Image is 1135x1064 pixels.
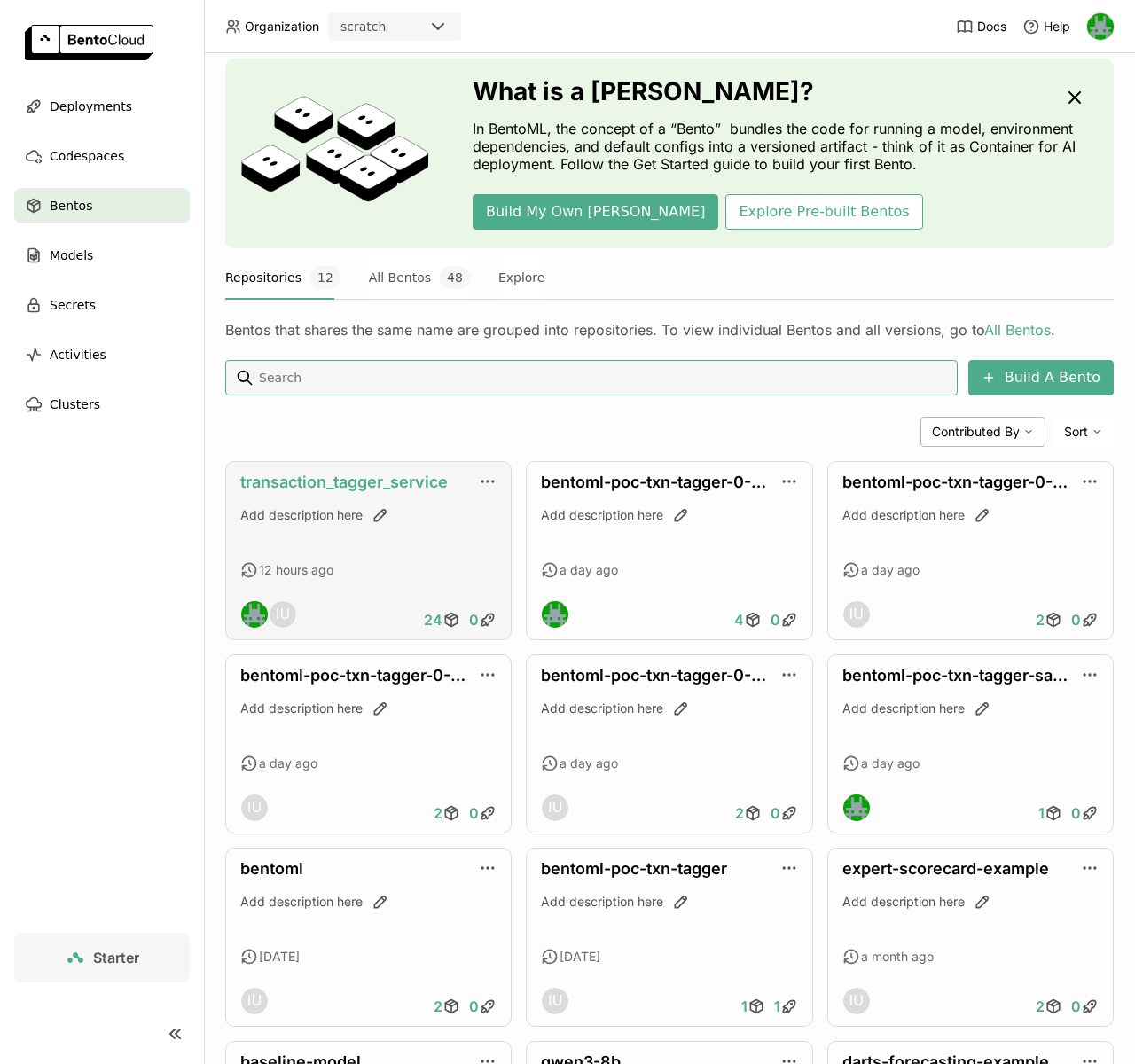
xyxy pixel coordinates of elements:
[419,602,465,638] a: 24
[542,601,568,628] img: Sean Hickey
[730,602,766,638] a: 4
[240,666,555,685] a: bentoml-poc-txn-tagger-0-0-1-local-dev
[241,794,268,821] div: IU
[14,138,190,174] a: Codespaces
[1036,997,1045,1015] span: 2
[93,949,139,966] span: Starter
[25,25,153,60] img: logo
[1053,417,1114,447] div: Sort
[842,600,871,629] div: Internal User
[369,255,470,300] button: All Bentos
[771,611,780,629] span: 0
[14,238,190,273] a: Models
[259,755,317,771] span: a day ago
[843,988,870,1014] div: IU
[245,19,319,35] span: Organization
[560,949,600,965] span: [DATE]
[842,893,1099,911] div: Add description here
[14,387,190,422] a: Clusters
[50,294,96,316] span: Secrets
[50,195,92,216] span: Bentos
[560,755,618,771] span: a day ago
[240,859,303,878] a: bentoml
[14,89,190,124] a: Deployments
[766,602,802,638] a: 0
[469,611,479,629] span: 0
[240,893,497,911] div: Add description here
[310,266,340,289] span: 12
[1067,602,1103,638] a: 0
[842,506,1099,524] div: Add description here
[498,255,545,300] button: Explore
[977,19,1006,35] span: Docs
[737,989,770,1024] a: 1
[14,287,190,323] a: Secrets
[542,988,568,1014] div: IU
[465,602,501,638] a: 0
[424,611,442,629] span: 24
[541,987,569,1015] div: Internal User
[541,859,727,878] a: bentoml-poc-txn-tagger
[725,194,922,230] button: Explore Pre-built Bentos
[259,562,333,578] span: 12 hours ago
[861,755,920,771] span: a day ago
[473,120,1100,173] p: In BentoML, the concept of a “Bento” bundles the code for running a model, environment dependenci...
[1071,997,1081,1015] span: 0
[541,506,797,524] div: Add description here
[770,989,802,1024] a: 1
[1038,804,1045,822] span: 1
[1044,19,1070,35] span: Help
[541,794,569,822] div: Internal User
[861,949,934,965] span: a month ago
[469,804,479,822] span: 0
[843,794,870,821] img: Sean Hickey
[240,473,448,491] a: transaction_tagger_service
[771,804,780,822] span: 0
[542,794,568,821] div: IU
[50,96,132,117] span: Deployments
[920,417,1045,447] div: Contributed By
[984,321,1051,339] a: All Bentos
[434,804,442,822] span: 2
[1031,989,1067,1024] a: 2
[240,794,269,822] div: Internal User
[1071,611,1081,629] span: 0
[842,700,1099,717] div: Add description here
[225,321,1114,339] div: Bentos that shares the same name are grouped into repositories. To view individual Bentos and all...
[465,989,501,1024] a: 0
[429,989,465,1024] a: 2
[766,795,802,831] a: 0
[239,95,430,212] img: cover onboarding
[465,795,501,831] a: 0
[1036,611,1045,629] span: 2
[269,600,297,629] div: Internal User
[861,562,920,578] span: a day ago
[560,562,618,578] span: a day ago
[429,795,465,831] a: 2
[14,188,190,223] a: Bentos
[14,933,190,982] a: Starter
[1034,795,1067,831] a: 1
[50,245,93,266] span: Models
[541,473,849,491] a: bentoml-poc-txn-tagger-0-0-1-sandbox
[50,344,106,365] span: Activities
[731,795,766,831] a: 2
[842,987,871,1015] div: Internal User
[1067,795,1103,831] a: 0
[541,700,797,717] div: Add description here
[842,859,1049,878] a: expert-scorecard-example
[270,601,296,628] div: IU
[1071,804,1081,822] span: 0
[240,700,497,717] div: Add description here
[14,337,190,372] a: Activities
[541,893,797,911] div: Add description here
[956,18,1006,35] a: Docs
[259,949,300,965] span: [DATE]
[741,997,748,1015] span: 1
[225,255,340,300] button: Repositories
[932,424,1020,440] span: Contributed By
[734,611,744,629] span: 4
[241,988,268,1014] div: IU
[434,997,442,1015] span: 2
[50,145,124,167] span: Codespaces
